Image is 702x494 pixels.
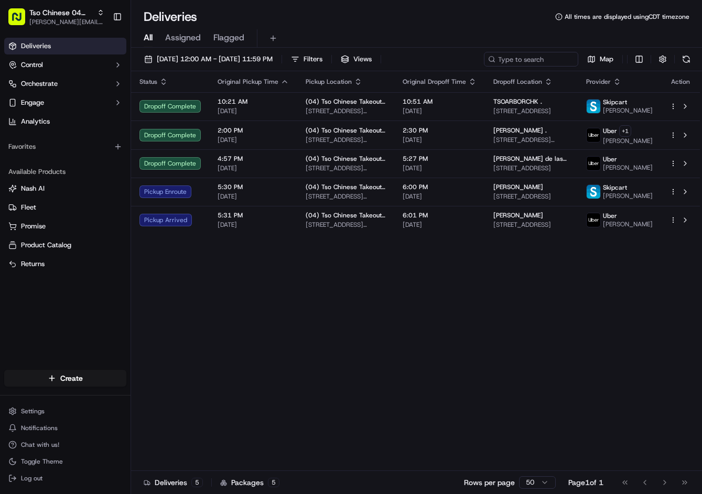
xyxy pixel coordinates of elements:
span: [PERSON_NAME] [603,137,653,145]
span: (04) Tso Chinese Takeout & Delivery Round Rock [306,126,386,135]
a: Returns [8,259,122,269]
span: Orchestrate [21,79,58,89]
button: [DATE] 12:00 AM - [DATE] 11:59 PM [139,52,277,67]
div: Deliveries [144,477,203,488]
p: Rows per page [464,477,515,488]
button: Nash AI [4,180,126,197]
span: 4:57 PM [218,155,289,163]
span: Nash AI [21,184,45,193]
span: 10:21 AM [218,97,289,106]
span: [PERSON_NAME] [603,106,653,115]
div: 5 [191,478,203,487]
span: [DATE] [403,136,477,144]
div: Packages [220,477,279,488]
h1: Deliveries [144,8,197,25]
span: [DATE] [403,192,477,201]
span: Returns [21,259,45,269]
span: Views [353,54,372,64]
span: 2:30 PM [403,126,477,135]
button: Log out [4,471,126,486]
a: Product Catalog [8,240,122,250]
button: Fleet [4,199,126,216]
a: Fleet [8,203,122,212]
span: Map [600,54,613,64]
span: [DATE] [403,107,477,115]
span: All times are displayed using CDT timezone [565,13,689,21]
button: Engage [4,94,126,111]
span: TSOARBORCHK . [493,97,542,106]
span: [STREET_ADDRESS][PERSON_NAME] [306,107,386,115]
span: [PERSON_NAME] [493,211,543,219]
span: (04) Tso Chinese Takeout & Delivery Round Rock [306,183,386,191]
span: Pickup Location [306,78,352,86]
button: Chat with us! [4,437,126,452]
span: 10:51 AM [403,97,477,106]
span: Promise [21,222,46,231]
button: Tso Chinese 04 Round Rock[PERSON_NAME][EMAIL_ADDRESS][DOMAIN_NAME] [4,4,109,29]
span: Flagged [213,31,244,44]
span: Assigned [165,31,201,44]
button: Views [336,52,376,67]
span: 6:00 PM [403,183,477,191]
span: 5:31 PM [218,211,289,219]
span: [DATE] [218,164,289,172]
span: [STREET_ADDRESS] [493,164,569,172]
span: Product Catalog [21,240,71,250]
span: (04) Tso Chinese Takeout & Delivery Round Rock [306,211,386,219]
span: [STREET_ADDRESS][PERSON_NAME] [306,136,386,144]
a: Analytics [4,113,126,130]
span: [STREET_ADDRESS] [493,192,569,201]
div: Favorites [4,138,126,155]
img: profile_skipcart_partner.png [587,185,600,199]
img: uber-new-logo.jpeg [587,128,600,142]
div: 5 [268,478,279,487]
span: (04) Tso Chinese Takeout & Delivery Round Rock [306,97,386,106]
button: Create [4,370,126,387]
span: Skipcart [603,183,627,192]
a: Deliveries [4,38,126,54]
span: Skipcart [603,98,627,106]
button: Orchestrate [4,75,126,92]
span: [DATE] [403,221,477,229]
button: Tso Chinese 04 Round Rock [29,7,93,18]
span: 6:01 PM [403,211,477,219]
span: Analytics [21,117,50,126]
span: Uber [603,212,617,220]
button: Refresh [679,52,694,67]
span: Original Dropoff Time [403,78,466,86]
span: [DATE] 12:00 AM - [DATE] 11:59 PM [157,54,273,64]
input: Type to search [484,52,578,67]
span: Deliveries [21,41,51,51]
img: profile_skipcart_partner.png [587,100,600,113]
span: Toggle Theme [21,457,63,466]
a: Promise [8,222,122,231]
div: Action [669,78,692,86]
div: Available Products [4,163,126,180]
button: Toggle Theme [4,454,126,469]
span: Filters [304,54,322,64]
span: [STREET_ADDRESS][PERSON_NAME] [306,221,386,229]
span: All [144,31,153,44]
span: [STREET_ADDRESS] [493,107,569,115]
img: uber-new-logo.jpeg [587,157,600,170]
span: [DATE] [218,136,289,144]
button: Map [582,52,618,67]
button: Returns [4,256,126,272]
span: Dropoff Location [493,78,542,86]
div: Page 1 of 1 [568,477,603,488]
span: [PERSON_NAME] [493,183,543,191]
span: Chat with us! [21,441,59,449]
span: [PERSON_NAME] . [493,126,547,135]
a: Nash AI [8,184,122,193]
button: Control [4,57,126,73]
span: [STREET_ADDRESS][PERSON_NAME] [306,164,386,172]
span: [DATE] [218,192,289,201]
button: Product Catalog [4,237,126,254]
span: [PERSON_NAME] [603,192,653,200]
span: [PERSON_NAME] [603,220,653,228]
span: [STREET_ADDRESS][PERSON_NAME] [493,136,569,144]
span: [DATE] [218,221,289,229]
span: 5:27 PM [403,155,477,163]
span: Fleet [21,203,36,212]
